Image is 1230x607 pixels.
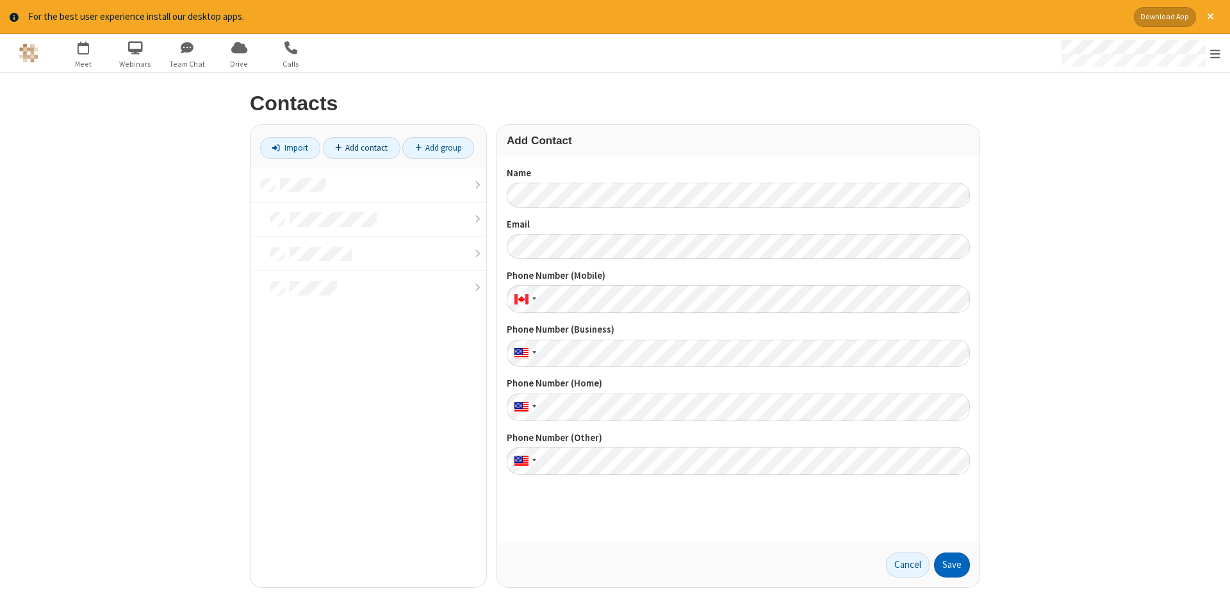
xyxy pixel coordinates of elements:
[507,217,970,232] label: Email
[60,58,108,70] span: Meet
[507,135,970,147] h3: Add Contact
[507,447,540,475] div: United States: + 1
[507,431,970,445] label: Phone Number (Other)
[507,166,970,181] label: Name
[260,137,320,159] a: Import
[111,58,160,70] span: Webinars
[1201,7,1220,27] button: Close alert
[507,285,540,313] div: Canada: + 1
[215,58,263,70] span: Drive
[4,34,53,72] button: Logo
[507,394,540,421] div: United States: + 1
[267,58,315,70] span: Calls
[507,376,970,391] label: Phone Number (Home)
[507,322,970,337] label: Phone Number (Business)
[28,10,1124,24] div: For the best user experience install our desktop apps.
[507,269,970,283] label: Phone Number (Mobile)
[250,92,980,115] h2: Contacts
[934,553,970,578] button: Save
[1049,34,1230,72] div: Open menu
[507,340,540,367] div: United States: + 1
[1134,7,1196,27] button: Download App
[402,137,474,159] a: Add group
[886,553,930,578] a: Cancel
[19,44,38,63] img: QA Selenium DO NOT DELETE OR CHANGE
[163,58,211,70] span: Team Chat
[323,137,400,159] a: Add contact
